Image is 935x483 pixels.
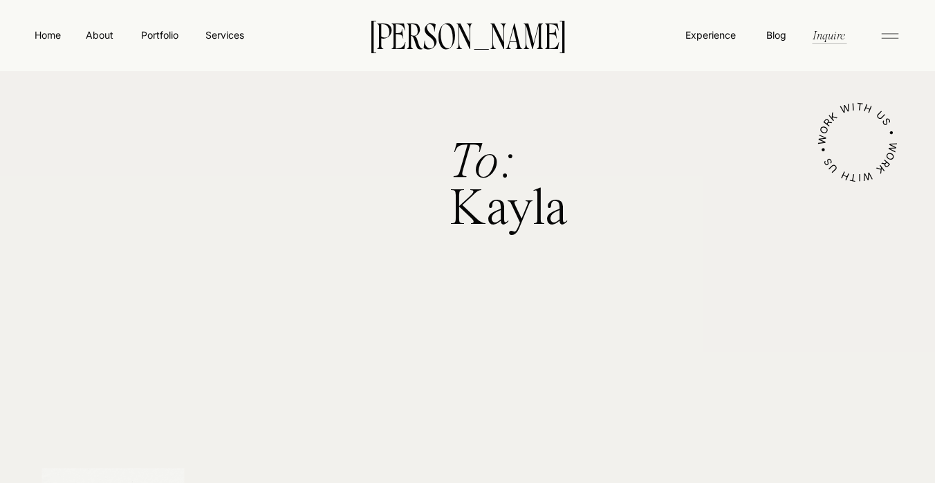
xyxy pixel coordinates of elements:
a: About [84,28,115,41]
a: Home [32,28,64,42]
a: Services [204,28,245,42]
a: [PERSON_NAME] [349,20,586,49]
a: Inquire [811,27,846,43]
a: Blog [763,28,789,41]
h1: Kayla [449,140,636,227]
i: To: [449,138,517,189]
a: Experience [684,28,737,42]
a: Portfolio [135,28,184,42]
